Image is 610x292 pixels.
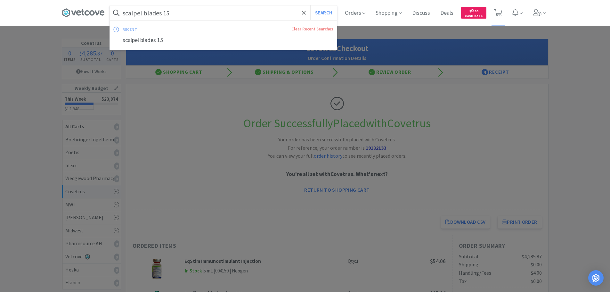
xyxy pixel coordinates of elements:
[469,9,471,13] span: $
[410,10,433,16] a: Discuss
[291,26,333,32] a: Clear Recent Searches
[465,14,483,19] span: Cash Back
[469,7,478,13] span: 0
[123,24,214,34] div: recent
[110,5,337,20] input: Search by item, sku, manufacturer, ingredient, size...
[461,4,486,21] a: $0.00Cash Back
[474,9,478,13] span: . 00
[110,34,337,46] div: scalpel blades 15
[310,5,337,20] button: Search
[588,270,604,286] div: Open Intercom Messenger
[438,10,456,16] a: Deals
